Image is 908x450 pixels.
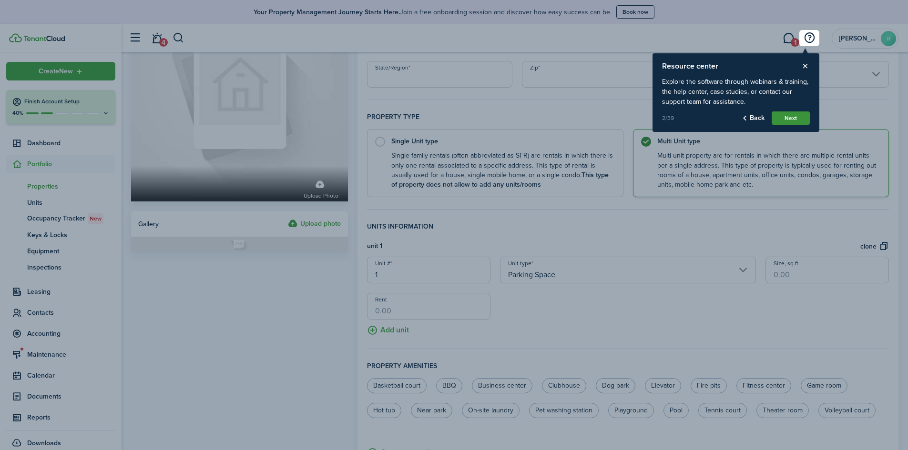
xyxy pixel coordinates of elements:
button: Close product tour [801,62,810,70]
product-tour-step-title: Resource center [662,60,718,72]
product-tour-step-description: Explore the software through webinars & training, the help center, case studies, or contact our s... [662,72,810,111]
button: Back [742,111,765,125]
button: Next [772,111,810,125]
span: 2/39 [662,114,674,122]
